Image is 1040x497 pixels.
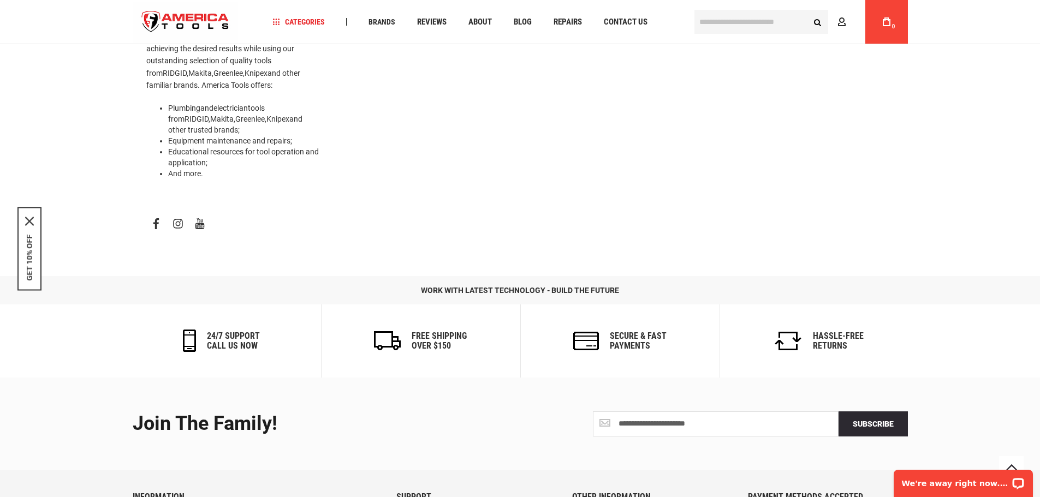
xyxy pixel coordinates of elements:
span: Reviews [417,18,447,26]
button: Search [807,11,828,32]
h6: 24/7 support call us now [207,331,260,350]
span: Repairs [554,18,582,26]
a: Greenlee [235,115,265,123]
span: Subscribe [853,420,894,428]
div: Join the Family! [133,413,512,435]
a: store logo [133,2,239,43]
svg: close icon [25,217,34,225]
span: 0 [892,23,895,29]
h6: secure & fast payments [610,331,667,350]
span: Contact Us [604,18,647,26]
a: RIDGID [163,69,187,77]
button: Subscribe [839,411,908,436]
a: Plumbing [168,104,200,112]
img: America Tools [133,2,239,43]
a: RIDGID [185,115,209,123]
h6: Hassle-Free Returns [813,331,864,350]
a: Knipex [245,69,268,77]
button: Close [25,217,34,225]
a: Categories [268,15,330,29]
a: Blog [509,15,537,29]
a: Makita [188,69,212,77]
a: Greenlee [213,69,243,77]
li: Educational resources for tool operation and application; [168,146,321,168]
span: Categories [272,18,325,26]
a: Reviews [412,15,451,29]
span: Brands [369,18,395,26]
a: Equipment maintenance and repairs [168,136,290,145]
span: Blog [514,18,532,26]
li: And more. [168,168,321,179]
a: Contact Us [599,15,652,29]
a: Brands [364,15,400,29]
a: Repairs [549,15,587,29]
a: Makita [210,115,234,123]
a: About [463,15,497,29]
li: ; [168,135,321,146]
a: electrician [213,104,248,112]
span: About [468,18,492,26]
button: GET 10% OFF [25,234,34,280]
h6: Free Shipping Over $150 [412,331,467,350]
a: Knipex [266,115,289,123]
iframe: LiveChat chat widget [887,463,1040,497]
li: and tools from , , , and other trusted brands; [168,103,321,135]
